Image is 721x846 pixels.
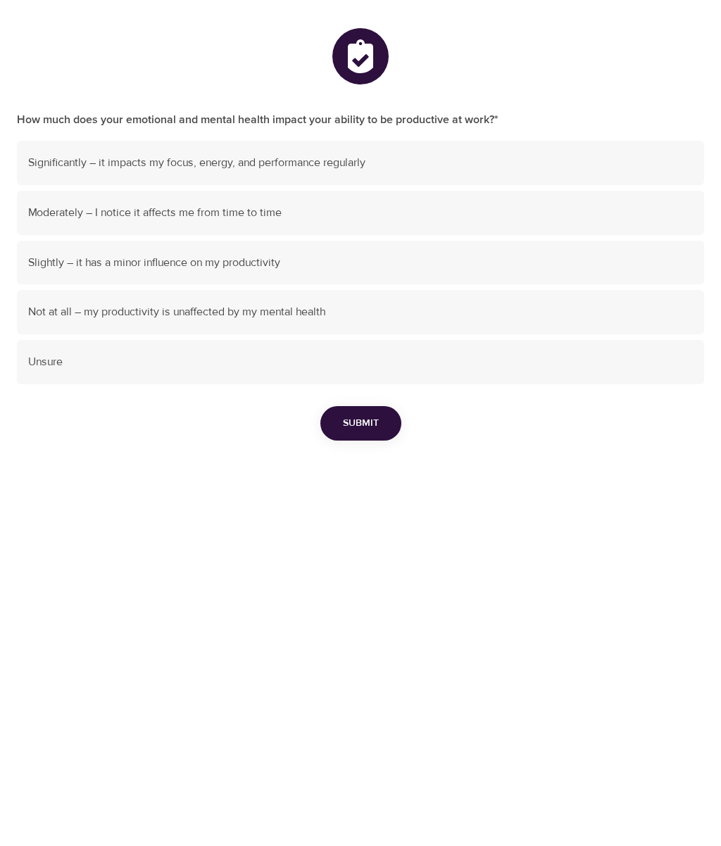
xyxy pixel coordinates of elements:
span: Not at all – my productivity is unaffected by my mental health [28,304,693,320]
span: Unsure [28,354,693,370]
span: Submit [343,415,379,432]
label: How much does your emotional and mental health impact your ability to be productive at work? [17,112,704,128]
span: Moderately – I notice it affects me from time to time [28,205,693,221]
button: Submit [320,406,401,441]
span: Slightly – it has a minor influence on my productivity [28,255,693,271]
span: Significantly – it impacts my focus, energy, and performance regularly [28,155,693,171]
